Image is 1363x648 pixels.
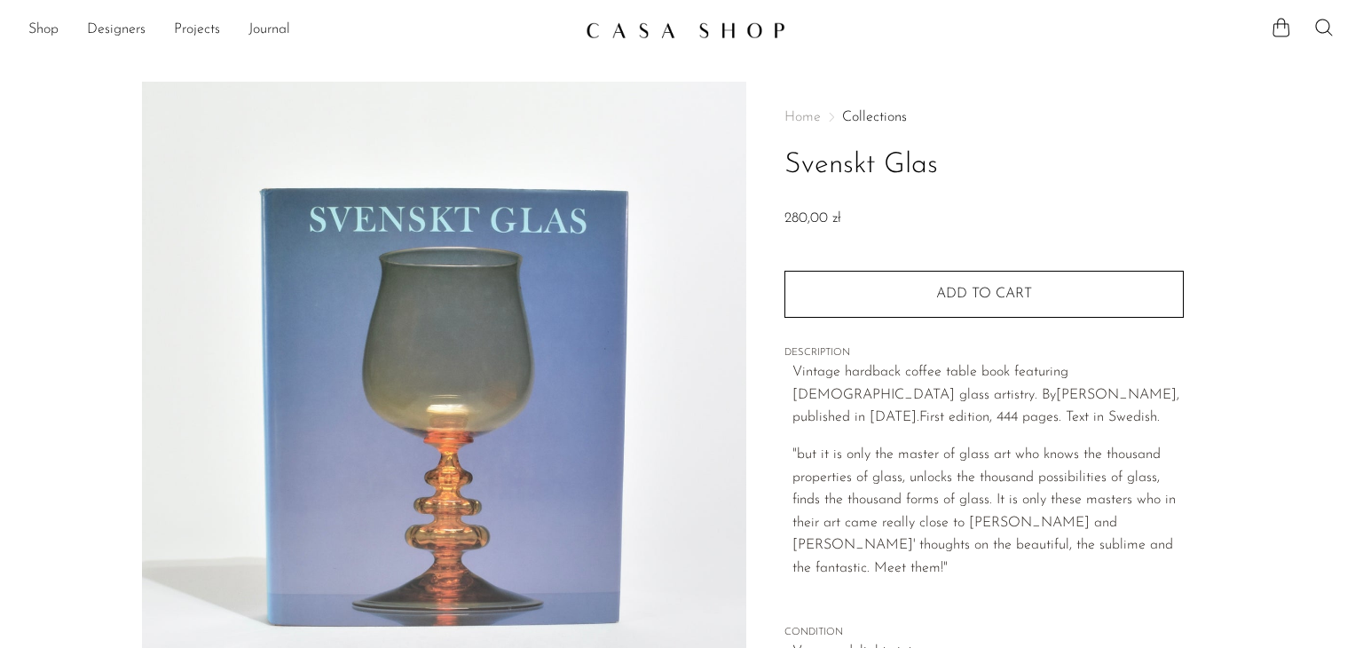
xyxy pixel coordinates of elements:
[87,19,146,42] a: Designers
[248,19,290,42] a: Journal
[784,625,1184,641] span: CONDITION
[784,345,1184,361] span: DESCRIPTION
[784,271,1184,317] button: Add to cart
[28,15,571,45] nav: Desktop navigation
[28,15,571,45] ul: NEW HEADER MENU
[784,110,1184,124] nav: Breadcrumbs
[792,444,1184,581] p: "
[784,110,821,124] span: Home
[842,110,907,124] a: Collections
[936,287,1032,301] span: Add to cart
[784,143,1184,188] h1: Svenskt Glas
[28,19,59,42] a: Shop
[174,19,220,42] a: Projects
[784,211,841,225] span: 280,00 zł
[792,447,1176,575] span: but it is only the master of glass art who knows the thousand properties of glass, unlocks the th...
[792,361,1184,430] p: Vintage hardback coffee table book featuring [DEMOGRAPHIC_DATA] glass artistry. By First edition,...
